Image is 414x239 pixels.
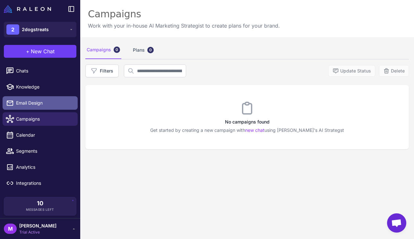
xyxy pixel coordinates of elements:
[3,80,78,94] a: Knowledge
[387,213,406,233] div: Open chat
[31,47,55,55] span: New Chat
[3,96,78,110] a: Email Design
[19,229,56,235] span: Trial Active
[88,8,280,21] div: Campaigns
[16,148,73,155] span: Segments
[88,22,280,30] p: Work with your in-house AI Marketing Strategist to create plans for your brand.
[16,99,73,107] span: Email Design
[85,118,409,125] h3: No campaigns found
[85,41,121,59] div: Campaigns
[85,64,119,77] button: Filters
[16,83,73,90] span: Knowledge
[22,26,49,33] span: 2dogstreats
[26,47,30,55] span: +
[16,67,73,74] span: Chats
[379,65,409,77] button: Delete
[6,24,19,35] div: 2
[26,207,54,212] span: Messages Left
[3,176,78,190] a: Integrations
[3,128,78,142] a: Calendar
[3,64,78,78] a: Chats
[4,5,51,13] img: Raleon Logo
[16,132,73,139] span: Calendar
[16,164,73,171] span: Analytics
[16,115,73,123] span: Campaigns
[114,47,120,53] div: 0
[3,160,78,174] a: Analytics
[245,127,264,133] a: new chat
[132,41,155,59] div: Plans
[4,224,17,234] div: M
[147,47,154,53] div: 0
[16,180,73,187] span: Integrations
[37,201,43,206] span: 10
[4,22,76,37] button: 22dogstreats
[3,144,78,158] a: Segments
[4,5,54,13] a: Raleon Logo
[19,222,56,229] span: [PERSON_NAME]
[328,65,375,77] button: Update Status
[4,45,76,58] button: +New Chat
[3,112,78,126] a: Campaigns
[85,127,409,134] p: Get started by creating a new campaign with using [PERSON_NAME]'s AI Strategst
